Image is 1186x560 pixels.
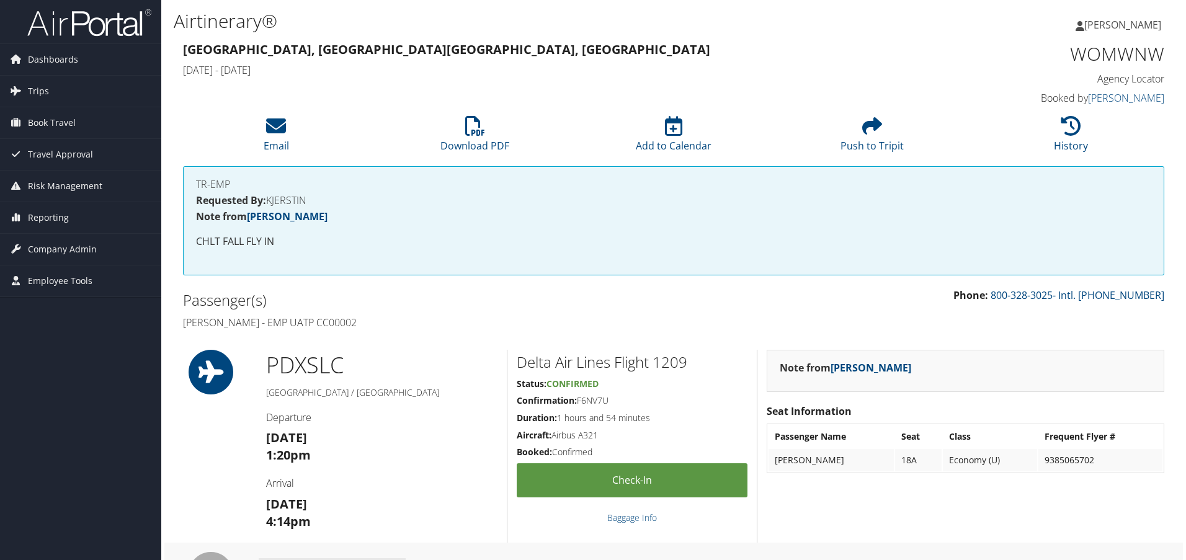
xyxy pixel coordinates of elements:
[1054,123,1088,153] a: History
[183,290,664,311] h2: Passenger(s)
[953,288,988,302] strong: Phone:
[517,446,747,458] h5: Confirmed
[517,378,546,389] strong: Status:
[1076,6,1174,43] a: [PERSON_NAME]
[1088,91,1164,105] a: [PERSON_NAME]
[895,449,942,471] td: 18A
[28,234,97,265] span: Company Admin
[780,361,911,375] strong: Note from
[769,449,894,471] td: [PERSON_NAME]
[28,171,102,202] span: Risk Management
[1084,18,1161,32] span: [PERSON_NAME]
[769,425,894,448] th: Passenger Name
[517,463,747,497] a: Check-in
[440,123,509,153] a: Download PDF
[517,429,747,442] h5: Airbus A321
[933,41,1164,67] h1: WOMWNW
[517,429,551,441] strong: Aircraft:
[266,447,311,463] strong: 1:20pm
[266,350,497,381] h1: PDX SLC
[196,179,1151,189] h4: TR-EMP
[183,41,710,58] strong: [GEOGRAPHIC_DATA], [GEOGRAPHIC_DATA] [GEOGRAPHIC_DATA], [GEOGRAPHIC_DATA]
[933,72,1164,86] h4: Agency Locator
[183,63,914,77] h4: [DATE] - [DATE]
[895,425,942,448] th: Seat
[28,76,49,107] span: Trips
[28,202,69,233] span: Reporting
[607,512,657,523] a: Baggage Info
[943,425,1037,448] th: Class
[266,386,497,399] h5: [GEOGRAPHIC_DATA] / [GEOGRAPHIC_DATA]
[196,210,328,223] strong: Note from
[266,496,307,512] strong: [DATE]
[174,8,840,34] h1: Airtinerary®
[266,476,497,490] h4: Arrival
[1038,425,1162,448] th: Frequent Flyer #
[546,378,599,389] span: Confirmed
[840,123,904,153] a: Push to Tripit
[517,394,577,406] strong: Confirmation:
[247,210,328,223] a: [PERSON_NAME]
[636,123,711,153] a: Add to Calendar
[266,513,311,530] strong: 4:14pm
[27,8,151,37] img: airportal-logo.png
[264,123,289,153] a: Email
[991,288,1164,302] a: 800-328-3025- Intl. [PHONE_NUMBER]
[831,361,911,375] a: [PERSON_NAME]
[517,352,747,373] h2: Delta Air Lines Flight 1209
[767,404,852,418] strong: Seat Information
[28,44,78,75] span: Dashboards
[517,412,557,424] strong: Duration:
[517,446,552,458] strong: Booked:
[196,193,266,207] strong: Requested By:
[517,394,747,407] h5: F6NV7U
[933,91,1164,105] h4: Booked by
[196,234,1151,250] p: CHLT FALL FLY IN
[28,107,76,138] span: Book Travel
[28,139,93,170] span: Travel Approval
[517,412,747,424] h5: 1 hours and 54 minutes
[196,195,1151,205] h4: KJERSTIN
[1038,449,1162,471] td: 9385065702
[266,411,497,424] h4: Departure
[28,265,92,296] span: Employee Tools
[266,429,307,446] strong: [DATE]
[943,449,1037,471] td: Economy (U)
[183,316,664,329] h4: [PERSON_NAME] - EMP UATP CC00002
